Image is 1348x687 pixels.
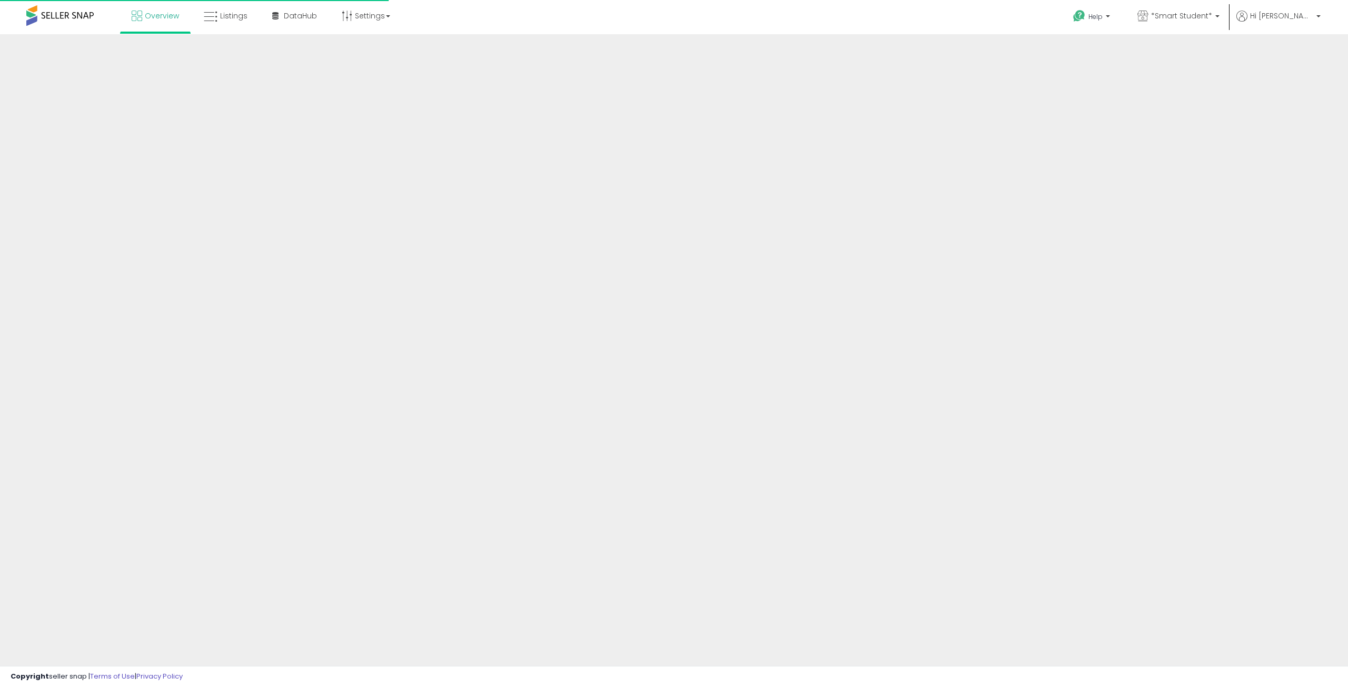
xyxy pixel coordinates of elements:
span: DataHub [284,11,317,21]
span: *Smart Student* [1151,11,1212,21]
i: Get Help [1073,9,1086,23]
span: Overview [145,11,179,21]
a: Hi [PERSON_NAME] [1236,11,1321,34]
span: Listings [220,11,247,21]
span: Hi [PERSON_NAME] [1250,11,1313,21]
span: Help [1088,12,1103,21]
a: Help [1065,2,1121,34]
